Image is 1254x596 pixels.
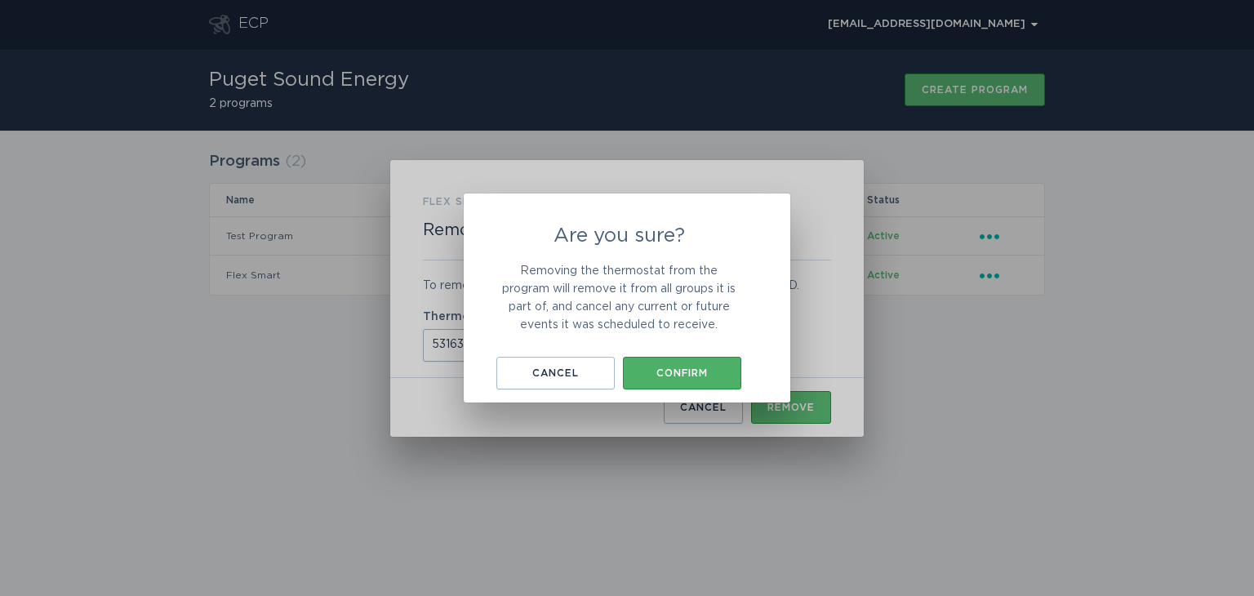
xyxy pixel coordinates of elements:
[505,368,607,378] div: Cancel
[623,357,741,389] button: Confirm
[496,262,741,334] p: Removing the thermostat from the program will remove it from all groups it is part of, and cancel...
[496,357,615,389] button: Cancel
[464,193,790,403] div: Are you sure?
[631,368,733,378] div: Confirm
[496,226,741,246] h2: Are you sure?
